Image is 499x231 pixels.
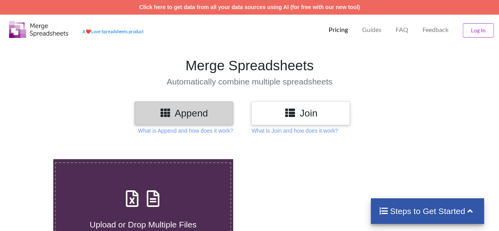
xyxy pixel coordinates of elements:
[139,4,360,10] a: Click here to get data from all your data sources using AI (for free with our new tool)
[138,127,233,135] p: What is Append and how does it work?
[257,107,344,119] h3: Join
[82,29,144,34] a: AheartLove Spreadsheets product
[140,107,227,119] h3: Append
[463,23,494,38] button: Log In
[422,26,449,33] span: Feedback
[86,29,91,34] span: heart
[329,26,348,34] p: Pricing
[379,206,476,216] h4: Steps to Get Started
[396,26,408,34] p: FAQ
[9,21,68,38] img: Logo.png
[362,26,381,34] p: Guides
[251,127,338,135] p: What is Join and how does it work?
